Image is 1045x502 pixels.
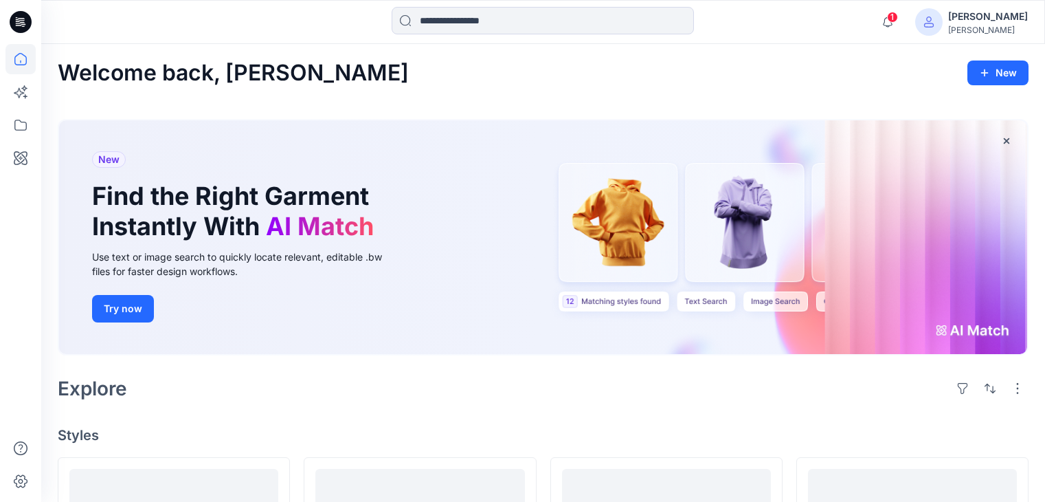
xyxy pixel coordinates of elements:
div: Use text or image search to quickly locate relevant, editable .bw files for faster design workflows. [92,250,401,279]
span: New [98,151,120,168]
h4: Styles [58,427,1029,444]
button: New [967,61,1029,85]
svg: avatar [923,17,934,28]
h2: Welcome back, [PERSON_NAME] [58,61,409,86]
h1: Find the Right Garment Instantly With [92,182,381,241]
span: AI Match [266,211,374,241]
div: [PERSON_NAME] [948,8,1028,25]
span: 1 [887,12,898,23]
div: [PERSON_NAME] [948,25,1028,35]
button: Try now [92,295,154,323]
h2: Explore [58,378,127,400]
